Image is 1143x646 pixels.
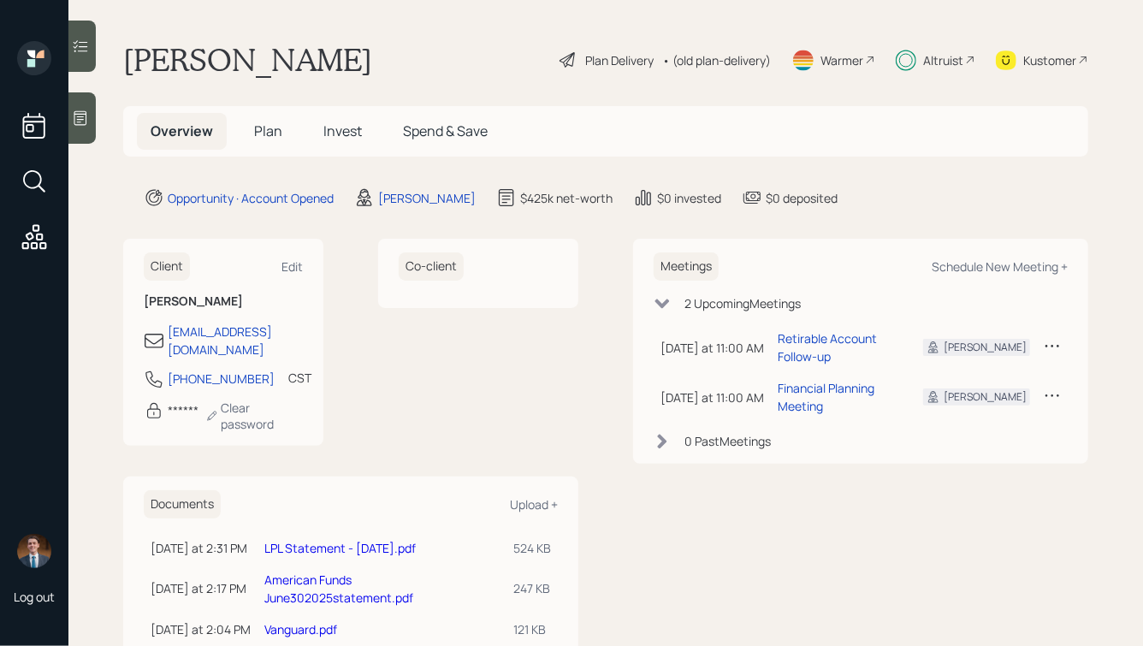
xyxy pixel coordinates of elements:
div: Edit [281,258,303,275]
span: Spend & Save [403,121,488,140]
a: Vanguard.pdf [264,621,337,637]
div: [PHONE_NUMBER] [168,370,275,388]
div: $0 deposited [766,189,838,207]
a: LPL Statement - [DATE].pdf [264,540,416,556]
h6: Co-client [399,252,464,281]
div: Plan Delivery [585,51,654,69]
div: [DATE] at 11:00 AM [660,339,764,357]
div: Financial Planning Meeting [778,379,896,415]
div: $0 invested [657,189,721,207]
img: hunter_neumayer.jpg [17,534,51,568]
div: Log out [14,589,55,605]
div: [DATE] at 2:04 PM [151,620,251,638]
h1: [PERSON_NAME] [123,41,372,79]
div: 2 Upcoming Meeting s [684,294,801,312]
div: Warmer [820,51,863,69]
div: 524 KB [513,539,551,557]
div: Altruist [923,51,963,69]
div: 0 Past Meeting s [684,432,771,450]
div: [DATE] at 2:17 PM [151,579,251,597]
div: Retirable Account Follow-up [778,329,896,365]
div: [EMAIL_ADDRESS][DOMAIN_NAME] [168,323,303,359]
div: [DATE] at 11:00 AM [660,388,764,406]
h6: Meetings [654,252,719,281]
span: Invest [323,121,362,140]
div: [PERSON_NAME] [378,189,476,207]
h6: [PERSON_NAME] [144,294,303,309]
div: $425k net-worth [520,189,613,207]
h6: Documents [144,490,221,519]
div: Clear password [205,400,303,432]
div: Upload + [510,496,558,513]
div: [DATE] at 2:31 PM [151,539,251,557]
a: American Funds June302025statement.pdf [264,572,413,606]
div: • (old plan-delivery) [662,51,771,69]
div: 121 KB [513,620,551,638]
div: Kustomer [1023,51,1076,69]
span: Plan [254,121,282,140]
div: 247 KB [513,579,551,597]
span: Overview [151,121,213,140]
div: Schedule New Meeting + [932,258,1068,275]
h6: Client [144,252,190,281]
div: [PERSON_NAME] [944,340,1027,355]
div: [PERSON_NAME] [944,389,1027,405]
div: CST [288,369,311,387]
div: Opportunity · Account Opened [168,189,334,207]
